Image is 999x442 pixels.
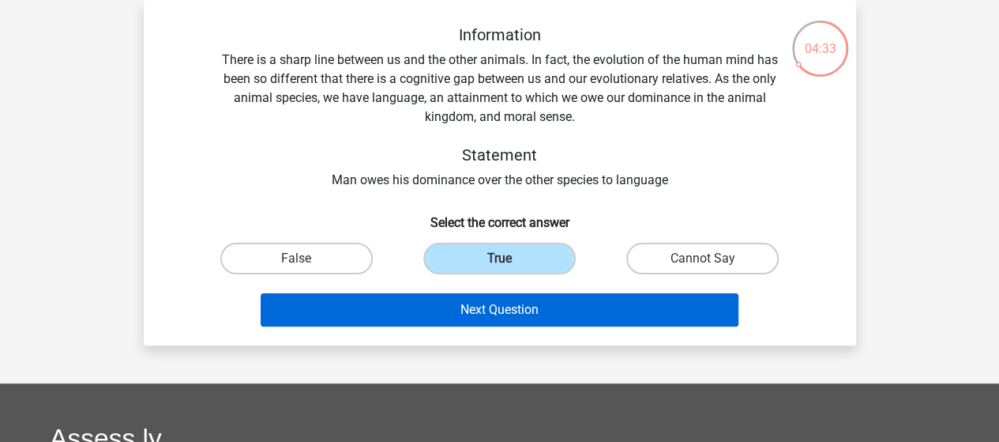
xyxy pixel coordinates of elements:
button: Next Question [261,293,738,327]
label: False [220,243,373,274]
h5: Information [220,25,780,44]
h5: Statement [220,145,780,164]
div: There is a sharp line between us and the other animals. In fact, the evolution of the human mind ... [169,25,831,190]
label: True [423,243,576,274]
div: 04:33 [791,19,850,59]
label: Cannot Say [626,243,779,274]
h6: Select the correct answer [169,202,831,230]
